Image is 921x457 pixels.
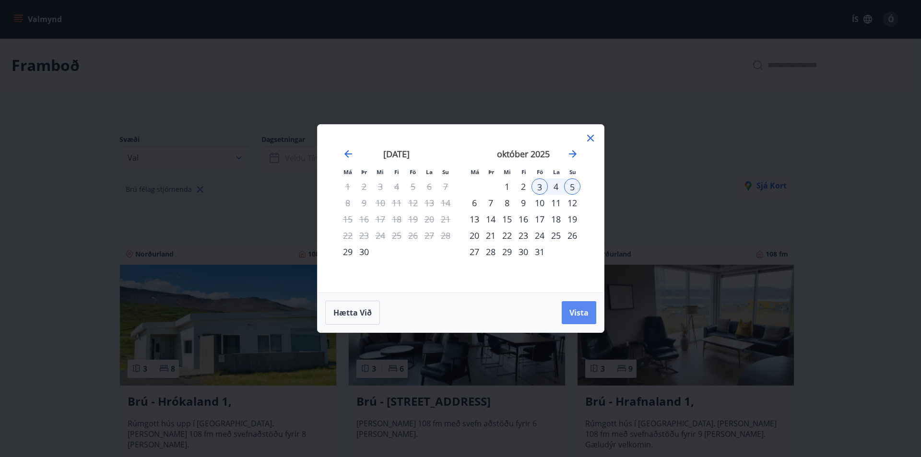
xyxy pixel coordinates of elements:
[466,211,483,227] td: Choose mánudagur, 13. október 2025 as your check-in date. It’s available.
[531,195,548,211] div: 10
[483,244,499,260] div: 28
[488,168,494,176] small: Þr
[340,211,356,227] td: Not available. mánudagur, 15. september 2025
[483,211,499,227] div: 14
[499,178,515,195] td: Choose miðvikudagur, 1. október 2025 as your check-in date. It’s available.
[515,178,531,195] td: Choose fimmtudagur, 2. október 2025 as your check-in date. It’s available.
[483,244,499,260] td: Choose þriðjudagur, 28. október 2025 as your check-in date. It’s available.
[483,227,499,244] div: 21
[548,195,564,211] div: 11
[499,244,515,260] div: 29
[372,211,389,227] td: Not available. miðvikudagur, 17. september 2025
[499,211,515,227] div: 15
[531,178,548,195] td: Selected as start date. föstudagur, 3. október 2025
[343,168,352,176] small: Má
[499,227,515,244] td: Choose miðvikudagur, 22. október 2025 as your check-in date. It’s available.
[333,307,372,318] span: Hætta við
[356,178,372,195] td: Not available. þriðjudagur, 2. september 2025
[548,227,564,244] div: 25
[515,195,531,211] div: 9
[466,227,483,244] div: 20
[499,244,515,260] td: Choose miðvikudagur, 29. október 2025 as your check-in date. It’s available.
[567,148,579,160] div: Move forward to switch to the next month.
[389,227,405,244] td: Not available. fimmtudagur, 25. september 2025
[515,178,531,195] div: 2
[483,211,499,227] td: Choose þriðjudagur, 14. október 2025 as your check-in date. It’s available.
[356,227,372,244] td: Not available. þriðjudagur, 23. september 2025
[466,195,483,211] div: 6
[340,227,356,244] td: Not available. mánudagur, 22. september 2025
[325,301,380,325] button: Hætta við
[548,227,564,244] td: Choose laugardagur, 25. október 2025 as your check-in date. It’s available.
[483,227,499,244] td: Choose þriðjudagur, 21. október 2025 as your check-in date. It’s available.
[389,211,405,227] td: Not available. fimmtudagur, 18. september 2025
[499,178,515,195] div: 1
[564,178,580,195] td: Selected as end date. sunnudagur, 5. október 2025
[340,178,356,195] td: Not available. mánudagur, 1. september 2025
[562,301,596,324] button: Vista
[356,244,372,260] div: 30
[499,195,515,211] td: Choose miðvikudagur, 8. október 2025 as your check-in date. It’s available.
[372,195,389,211] td: Not available. miðvikudagur, 10. september 2025
[361,168,367,176] small: Þr
[564,227,580,244] div: 26
[569,168,576,176] small: Su
[356,195,372,211] td: Not available. þriðjudagur, 9. september 2025
[564,178,580,195] div: 5
[499,227,515,244] div: 22
[377,168,384,176] small: Mi
[383,148,410,160] strong: [DATE]
[356,211,372,227] td: Not available. þriðjudagur, 16. september 2025
[356,244,372,260] td: Choose þriðjudagur, 30. september 2025 as your check-in date. It’s available.
[405,211,421,227] td: Not available. föstudagur, 19. september 2025
[548,195,564,211] td: Choose laugardagur, 11. október 2025 as your check-in date. It’s available.
[389,195,405,211] td: Not available. fimmtudagur, 11. september 2025
[564,211,580,227] div: 19
[421,178,437,195] td: Not available. laugardagur, 6. september 2025
[515,195,531,211] td: Choose fimmtudagur, 9. október 2025 as your check-in date. It’s available.
[548,211,564,227] div: 18
[466,195,483,211] td: Choose mánudagur, 6. október 2025 as your check-in date. It’s available.
[389,178,405,195] td: Not available. fimmtudagur, 4. september 2025
[437,195,454,211] td: Not available. sunnudagur, 14. september 2025
[564,227,580,244] td: Choose sunnudagur, 26. október 2025 as your check-in date. It’s available.
[515,211,531,227] div: 16
[531,211,548,227] td: Choose föstudagur, 17. október 2025 as your check-in date. It’s available.
[340,244,356,260] td: Choose mánudagur, 29. september 2025 as your check-in date. It’s available.
[564,195,580,211] div: 12
[515,227,531,244] td: Choose fimmtudagur, 23. október 2025 as your check-in date. It’s available.
[405,195,421,211] td: Not available. föstudagur, 12. september 2025
[531,244,548,260] td: Choose föstudagur, 31. október 2025 as your check-in date. It’s available.
[504,168,511,176] small: Mi
[521,168,526,176] small: Fi
[394,168,399,176] small: Fi
[340,195,356,211] td: Not available. mánudagur, 8. september 2025
[437,211,454,227] td: Not available. sunnudagur, 21. september 2025
[569,307,589,318] span: Vista
[515,211,531,227] td: Choose fimmtudagur, 16. október 2025 as your check-in date. It’s available.
[531,227,548,244] div: 24
[553,168,560,176] small: La
[564,211,580,227] td: Choose sunnudagur, 19. október 2025 as your check-in date. It’s available.
[515,244,531,260] div: 30
[497,148,550,160] strong: október 2025
[329,136,592,281] div: Calendar
[372,178,389,195] td: Not available. miðvikudagur, 3. september 2025
[421,227,437,244] td: Not available. laugardagur, 27. september 2025
[483,195,499,211] div: 7
[466,244,483,260] div: 27
[421,195,437,211] td: Not available. laugardagur, 13. september 2025
[426,168,433,176] small: La
[421,211,437,227] td: Not available. laugardagur, 20. september 2025
[537,168,543,176] small: Fö
[442,168,449,176] small: Su
[405,178,421,195] td: Not available. föstudagur, 5. september 2025
[410,168,416,176] small: Fö
[466,211,483,227] div: 13
[437,178,454,195] td: Not available. sunnudagur, 7. september 2025
[531,178,548,195] div: 3
[531,211,548,227] div: 17
[466,244,483,260] td: Choose mánudagur, 27. október 2025 as your check-in date. It’s available.
[405,227,421,244] td: Not available. föstudagur, 26. september 2025
[531,195,548,211] td: Choose föstudagur, 10. október 2025 as your check-in date. It’s available.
